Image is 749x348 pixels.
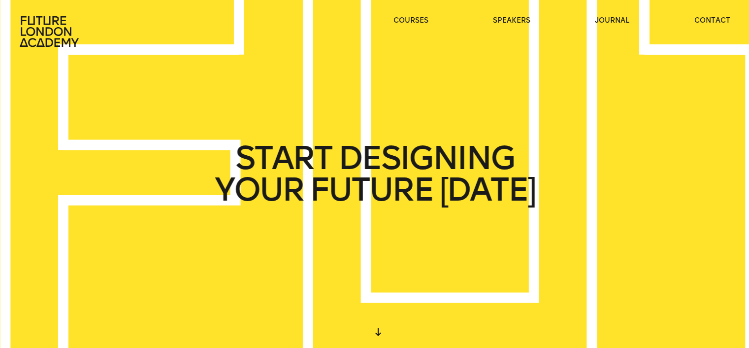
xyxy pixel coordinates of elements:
a: journal [595,16,629,26]
a: speakers [493,16,530,26]
span: START [235,142,331,174]
a: contact [694,16,730,26]
span: YOUR [214,174,303,206]
span: [DATE] [439,174,535,206]
span: FUTURE [310,174,433,206]
a: courses [393,16,428,26]
span: DESIGNING [338,142,514,174]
